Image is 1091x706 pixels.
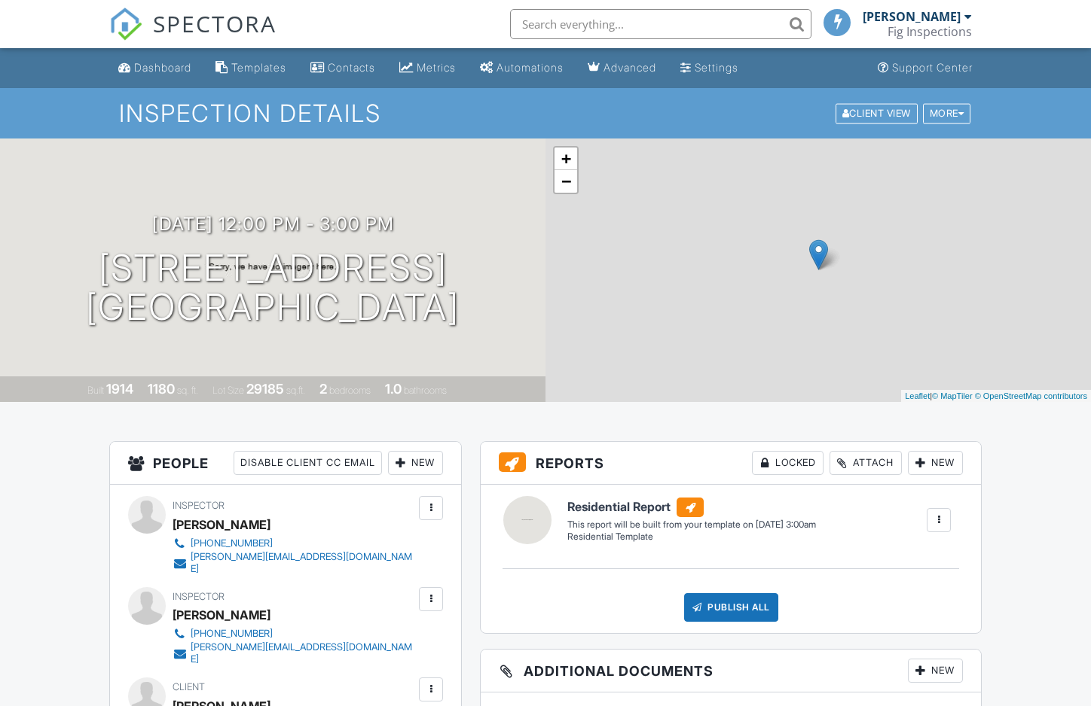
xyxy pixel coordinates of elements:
[830,451,902,475] div: Attach
[836,103,918,123] div: Client View
[328,61,375,74] div: Contacts
[153,8,277,39] span: SPECTORA
[234,451,382,475] div: Disable Client CC Email
[173,500,225,511] span: Inspector
[404,385,447,396] span: bathrooms
[872,54,979,82] a: Support Center
[173,536,416,551] a: [PHONE_NUMBER]
[932,391,973,400] a: © MapTiler
[385,381,402,397] div: 1.0
[923,103,971,123] div: More
[173,604,270,626] div: [PERSON_NAME]
[417,61,456,74] div: Metrics
[173,626,416,641] a: [PHONE_NUMBER]
[304,54,381,82] a: Contacts
[674,54,744,82] a: Settings
[110,442,462,485] h3: People
[892,61,973,74] div: Support Center
[555,170,577,193] a: Zoom out
[695,61,738,74] div: Settings
[119,100,973,126] h1: Inspection Details
[388,451,443,475] div: New
[106,381,133,397] div: 1914
[246,381,284,397] div: 29185
[109,8,142,41] img: The Best Home Inspection Software - Spectora
[604,61,656,74] div: Advanced
[173,513,270,536] div: [PERSON_NAME]
[191,537,273,549] div: [PHONE_NUMBER]
[474,54,570,82] a: Automations (Basic)
[177,385,198,396] span: sq. ft.
[109,20,277,52] a: SPECTORA
[752,451,824,475] div: Locked
[834,107,921,118] a: Client View
[567,519,816,531] div: This report will be built from your template on [DATE] 3:00am
[582,54,662,82] a: Advanced
[134,61,191,74] div: Dashboard
[191,628,273,640] div: [PHONE_NUMBER]
[684,593,778,622] div: Publish All
[173,641,416,665] a: [PERSON_NAME][EMAIL_ADDRESS][DOMAIN_NAME]
[975,391,1087,400] a: © OpenStreetMap contributors
[510,9,811,39] input: Search everything...
[888,24,972,39] div: Fig Inspections
[87,385,104,396] span: Built
[481,442,981,485] h3: Reports
[191,641,416,665] div: [PERSON_NAME][EMAIL_ADDRESS][DOMAIN_NAME]
[481,650,981,692] h3: Additional Documents
[191,551,416,575] div: [PERSON_NAME][EMAIL_ADDRESS][DOMAIN_NAME]
[908,451,963,475] div: New
[329,385,371,396] span: bedrooms
[393,54,462,82] a: Metrics
[901,390,1091,403] div: |
[908,659,963,683] div: New
[173,681,205,692] span: Client
[863,9,961,24] div: [PERSON_NAME]
[286,385,305,396] span: sq.ft.
[173,591,225,602] span: Inspector
[555,148,577,170] a: Zoom in
[173,551,416,575] a: [PERSON_NAME][EMAIL_ADDRESS][DOMAIN_NAME]
[209,54,292,82] a: Templates
[905,391,930,400] a: Leaflet
[112,54,197,82] a: Dashboard
[212,385,244,396] span: Lot Size
[148,381,175,397] div: 1180
[152,214,394,234] h3: [DATE] 12:00 pm - 3:00 pm
[567,531,816,543] div: Residential Template
[231,61,286,74] div: Templates
[567,498,816,517] h6: Residential Report
[319,381,327,397] div: 2
[86,248,460,328] h1: [STREET_ADDRESS] [GEOGRAPHIC_DATA]
[497,61,564,74] div: Automations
